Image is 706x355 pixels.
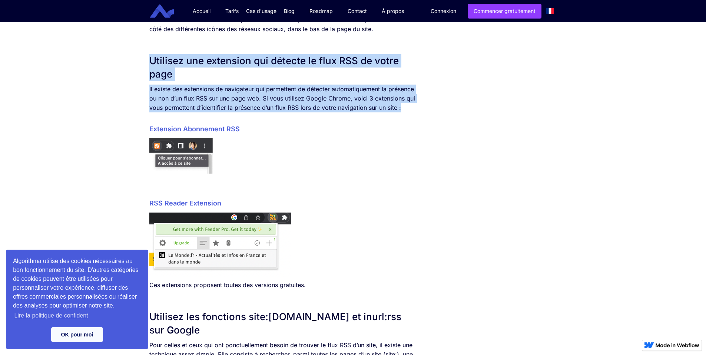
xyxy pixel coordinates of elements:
a: Extension Abonnement RSS [149,125,240,133]
img: Made in Webflow [656,343,699,348]
a: learn more about cookies [13,310,89,321]
div: Cas d'usage [246,7,276,15]
p: Ces extensions proposent toutes des versions gratuites. [149,280,419,290]
p: ‍ [149,293,419,303]
a: Commencer gratuitement [468,4,541,19]
img: Capture d’écran montrant l’extension Abonnement RSS [149,138,213,174]
p: ‍ [149,177,419,187]
a: dismiss cookie message [51,327,103,342]
a: Connexion [425,4,462,18]
a: RSS Reader Extension [149,199,221,207]
a: home [155,4,179,18]
h2: Utilisez les fonctions site:[DOMAIN_NAME] et inurl:rss sur Google [149,310,419,337]
h2: Utilisez une extension qui détecte le flux RSS de votre page [149,54,419,81]
div: cookieconsent [6,250,148,349]
span: Algorithma utilise des cookies nécessaires au bon fonctionnement du site. D'autres catégories de ... [13,257,141,321]
p: Il existe des extensions de navigateur qui permettent de détecter automatiquement la présence ou ... [149,85,419,112]
img: Capture d’écran montrant l’extension RSS Feed Reader [149,213,291,277]
p: ‍ [149,37,419,47]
